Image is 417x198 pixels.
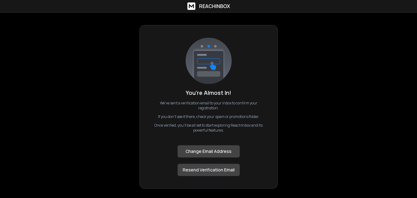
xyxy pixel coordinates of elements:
a: ReachInbox [187,2,230,10]
button: Change Email Address [177,145,240,158]
h1: You're Almost In! [186,88,231,97]
p: If you don't see it there, check your spam or promotions folder. [158,114,259,119]
h1: ReachInbox [199,2,230,10]
p: Once verified, you’ll be all set to start exploring ReachInbox and its powerful features. [152,123,265,133]
img: logo [186,38,232,85]
button: Resend Verification Email [177,164,240,176]
p: We've sent a verification email to your inbox to confirm your registration. [152,101,265,111]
